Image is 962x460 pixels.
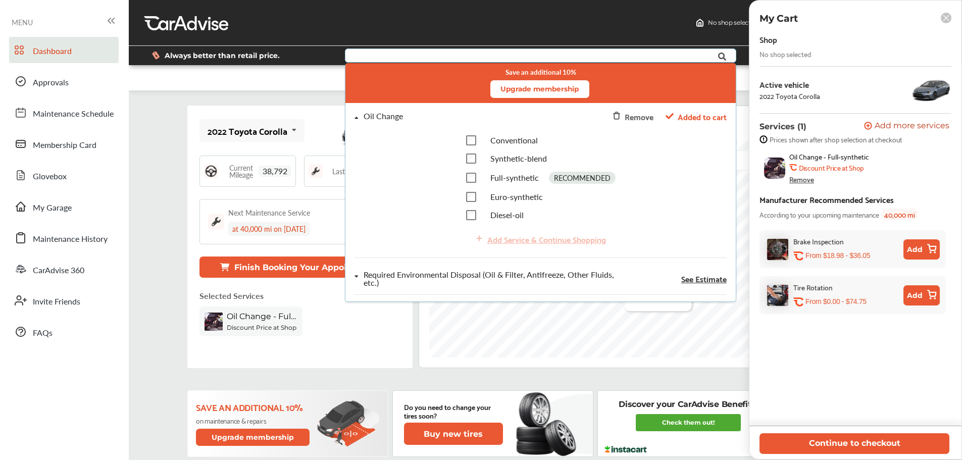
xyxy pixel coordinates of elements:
[404,402,503,420] p: Do you need to change your tires soon?
[9,68,119,94] a: Approvals
[9,256,119,282] a: CarAdvise 360
[208,214,224,230] img: maintenance_logo
[208,126,287,136] div: 2022 Toyota Corolla
[404,423,505,445] a: Buy new tires
[33,170,67,183] span: Glovebox
[760,92,820,100] div: 2022 Toyota Corolla
[760,13,798,24] p: My Cart
[799,164,864,172] b: Discount Price at Shop
[490,152,546,164] span: Synthetic-blend
[767,239,788,260] img: brake-inspection-thumb.jpg
[196,429,310,446] button: Upgrade membership
[12,18,33,26] span: MENU
[881,209,918,220] span: 40,000 mi
[903,239,940,260] button: Add
[548,172,615,184] div: RECOMMENDED
[33,139,96,152] span: Membership Card
[789,175,814,183] div: Remove
[9,131,119,157] a: Membership Card
[603,446,648,453] img: instacart-logo.217963cc.svg
[490,80,589,98] button: Upgrade membership
[490,209,523,221] span: Diesel-oil
[9,193,119,220] a: My Garage
[33,108,114,121] span: Maintenance Schedule
[33,76,69,89] span: Approvals
[760,209,879,220] span: According to your upcoming maintenance
[505,68,576,76] small: Save an additional 10%
[309,164,323,178] img: maintenance_logo
[205,313,223,331] img: oil-change-thumb.jpg
[364,112,403,121] div: Oil Change
[33,45,72,58] span: Dashboard
[259,166,291,177] span: 38,792
[793,281,833,293] div: Tire Rotation
[490,134,537,146] span: Conventional
[864,122,949,131] button: Add more services
[490,172,538,183] span: Full-synthetic
[364,271,615,287] div: Required Environmental Disposal (Oil & Filter, Antifreeze, Other Fluids, etc.)
[332,168,369,175] span: Last Service
[196,401,312,413] p: Save an additional 10%
[805,297,867,306] p: From $0.00 - $74.75
[404,423,503,445] button: Buy new tires
[33,327,53,340] span: FAQs
[864,122,951,131] a: Add more services
[903,285,940,305] button: Add
[760,80,820,89] div: Active vehicle
[152,51,160,60] img: dollor_label_vector.a70140d1.svg
[9,37,119,63] a: Dashboard
[9,287,119,314] a: Invite Friends
[227,324,296,331] b: Discount Price at Shop
[340,108,400,154] img: mobile_13625_st0640_046.png
[764,158,785,179] img: oil-change-thumb.jpg
[760,433,949,454] button: Continue to checkout
[33,233,108,246] span: Maintenance History
[681,275,726,283] span: See Estimate
[9,319,119,345] a: FAQs
[677,110,726,123] span: Added to cart
[760,32,777,46] div: Shop
[760,50,812,58] div: No shop selected
[317,400,380,447] img: update-membership.81812027.svg
[636,414,741,431] a: Check them out!
[805,251,870,261] p: From $18.98 - $36.05
[767,285,788,306] img: tire-rotation-thumb.jpg
[199,257,398,278] button: Finish Booking Your Appointment
[228,208,310,218] div: Next Maintenance Service
[696,19,704,27] img: header-home-logo.8d720a4f.svg
[9,162,119,188] a: Glovebox
[9,225,119,251] a: Maintenance History
[199,290,264,301] p: Selected Services
[165,52,280,59] span: Always better than retail price.
[9,99,119,126] a: Maintenance Schedule
[708,19,758,27] span: No shop selected
[204,164,218,178] img: steering_logo
[760,135,768,143] img: info-strock.ef5ea3fe.svg
[196,417,312,425] p: on maintenance & repairs
[223,164,259,178] span: Current Mileage
[789,152,869,161] span: Oil Change - Full-synthetic
[33,264,84,277] span: CarAdvise 360
[515,388,582,459] img: new-tire.a0c7fe23.svg
[490,191,542,202] span: Euro-synthetic
[33,201,72,215] span: My Garage
[793,235,844,247] div: Brake Inspection
[624,110,653,123] div: Remove
[227,312,297,321] span: Oil Change - Full-synthetic
[760,192,894,206] div: Manufacturer Recommended Services
[619,399,757,410] p: Discover your CarAdvise Benefits!
[875,122,949,131] span: Add more services
[911,75,951,105] img: 13625_st0640_046.png
[770,135,902,143] span: Prices shown after shop selection at checkout
[228,222,310,236] div: at 40,000 mi on [DATE]
[33,295,80,309] span: Invite Friends
[760,122,806,131] p: Services (1)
